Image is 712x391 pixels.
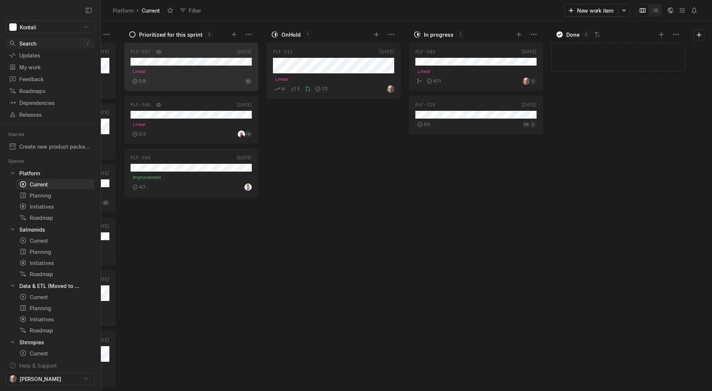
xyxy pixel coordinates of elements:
span: Improvement [133,174,161,181]
a: PLF-521[DATE]LinearMS1/3 [267,43,400,99]
div: [DATE] [94,49,109,55]
a: Roadmaps [6,85,95,96]
a: Releases [6,109,95,120]
a: Roadmap [16,269,95,279]
div: [DATE] [237,49,252,55]
div: [DATE] [94,109,109,116]
span: 8 / 11 [433,78,441,85]
img: profile.jpeg [523,77,530,85]
button: Kontali [6,21,95,33]
div: PLF-580 [415,49,435,55]
div: Current [140,6,161,16]
div: Prioritized for this sprint [139,31,202,39]
a: Planning [16,246,95,257]
div: grid [267,40,404,391]
div: In progress [424,31,454,39]
div: Dependencies [9,99,92,107]
div: 1 [304,31,311,38]
div: OnHold [281,31,301,39]
button: [PERSON_NAME] [6,372,95,385]
a: Current [16,292,95,302]
a: My work [6,62,95,73]
div: PLF-521 [273,49,293,55]
a: Current [16,179,95,189]
span: 8 / 9 [423,121,430,128]
span: 0 / 8 [139,78,146,85]
div: board and list toggle [636,4,662,17]
button: Filter [176,4,205,16]
div: Platform [19,169,40,177]
a: Planning [16,190,95,201]
a: Roadmap [16,212,95,223]
a: Dependencies [6,97,95,108]
img: profile.jpeg [9,375,17,382]
span: Linear [133,68,146,75]
span: SD [246,77,250,85]
div: [DATE] [94,170,109,177]
span: M [281,86,285,92]
div: Current [19,349,92,357]
span: Linear [133,121,146,128]
div: Help & Support [19,362,57,370]
div: Planning [19,304,92,312]
div: PLF-599 [131,155,151,161]
span: 2 [532,77,534,85]
span: 2 [532,121,534,128]
button: New work item [564,4,618,17]
div: [DATE] [379,49,394,55]
a: Data & ETL (Moved to Linear) [6,281,95,291]
div: PLF-529[DATE]8/9FR2 [409,93,543,137]
div: PLF-529 [415,102,435,108]
div: [DATE] [94,337,109,344]
div: Data & ETL (Moved to Linear) [19,282,80,290]
a: Platform [6,168,95,178]
button: Change to mode list_view [649,4,662,17]
div: Roadmap [19,327,92,334]
div: 2 [456,31,464,38]
div: grid [124,40,261,391]
span: Linear [275,76,289,83]
div: grid [409,40,546,391]
span: 1 / 3 [322,86,328,92]
div: Roadmap [19,270,92,278]
div: Search [9,40,84,47]
a: PLF-599[DATE]Improvement4/7 [124,149,258,197]
a: PLF-580[DATE]Linear8/112 [409,43,543,91]
div: Salmonids [19,226,45,233]
span: FR [524,121,528,128]
div: PLF-597[DATE]Linear0/8SD [124,40,258,93]
div: Current [19,293,92,301]
a: Initiatives [16,201,95,212]
a: Search/ [6,38,95,49]
div: [DATE] [521,102,537,108]
div: Updates [9,52,92,59]
div: [DATE] [94,276,109,283]
a: Current [16,348,95,358]
div: Starred [8,131,33,138]
span: Linear [418,68,431,75]
div: PLF-597 [131,49,151,55]
div: 0 [583,31,590,38]
span: SD [103,199,108,206]
div: Initiatives [19,259,92,267]
div: Create new product package: "Edge Shrimp/Vannamei -Trade & Harvest" [6,141,95,152]
div: Feedback [9,75,92,83]
div: Shrimpies [19,338,44,346]
div: Platform [113,7,133,14]
div: Planning [19,192,92,199]
div: Spaces [8,158,33,165]
a: PLF-596[DATE]Linear0/3FR [124,96,258,144]
div: My work [9,63,92,71]
span: [PERSON_NAME] [20,375,61,383]
kbd: / [84,40,92,47]
div: › [136,7,139,14]
a: Updates [6,50,95,61]
img: DSC_1296.JPG [238,130,245,138]
a: Initiatives [16,314,95,324]
div: PLF-599[DATE]Improvement4/7 [124,146,258,199]
a: PLF-597[DATE]Linear0/8SD [124,43,258,91]
a: Platform [111,6,135,16]
a: Shrimpies [6,337,95,347]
